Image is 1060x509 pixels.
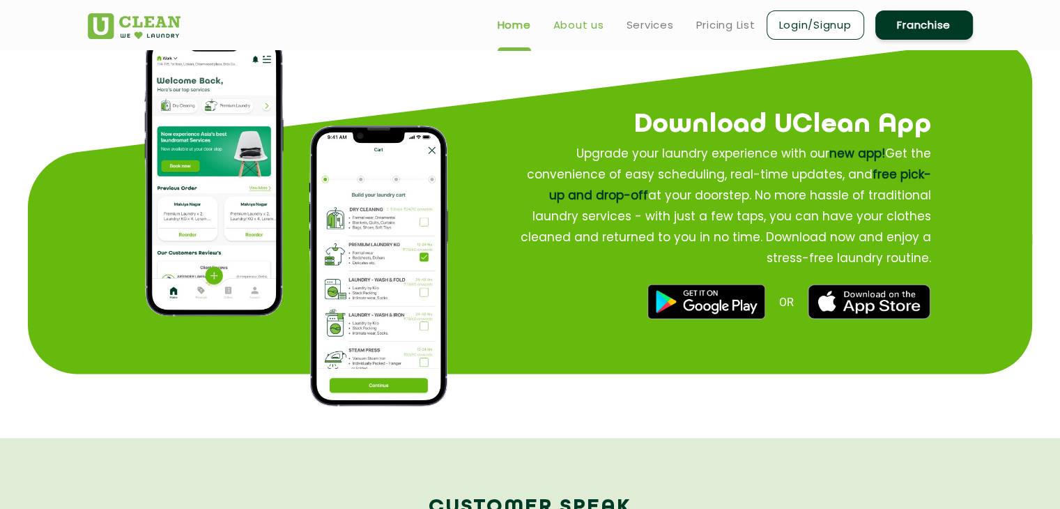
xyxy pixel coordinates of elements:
img: app home page [144,34,284,317]
span: new app! [829,145,884,162]
img: best dry cleaners near me [648,284,765,319]
a: Services [627,17,674,33]
a: Pricing List [696,17,755,33]
a: Login/Signup [767,10,864,40]
span: OR [779,295,794,308]
a: About us [553,17,604,33]
p: Upgrade your laundry experience with our Get the convenience of easy scheduling, real-time update... [512,143,931,268]
img: best laundry near me [808,284,930,319]
span: free pick-up and drop-off [548,166,930,204]
a: Franchise [875,10,973,40]
h2: Download UClean App [465,104,930,146]
img: UClean Laundry and Dry Cleaning [88,13,180,39]
img: process of how to place order on app [309,126,448,407]
a: Home [498,17,531,33]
